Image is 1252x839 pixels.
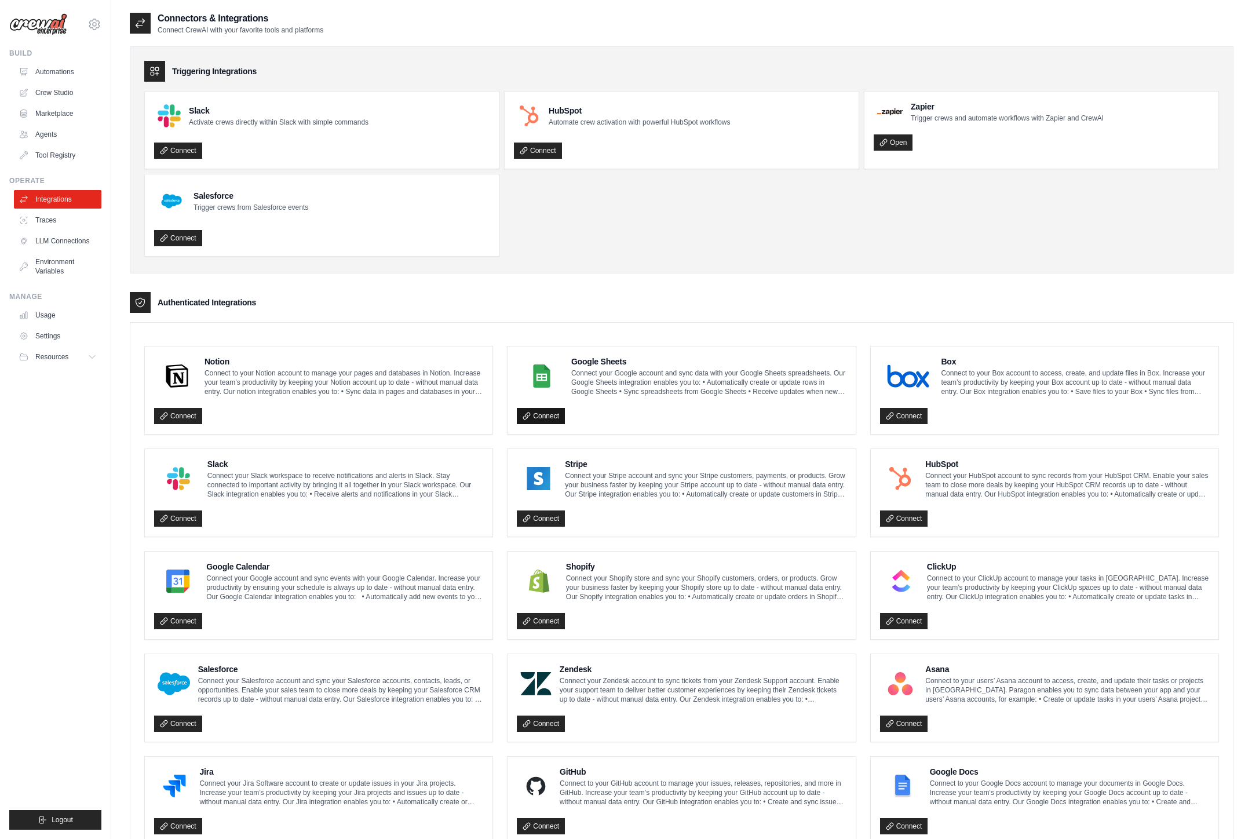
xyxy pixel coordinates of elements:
[571,369,846,396] p: Connect your Google account and sync data with your Google Sheets spreadsheets. Our Google Sheets...
[154,143,202,159] a: Connect
[158,364,196,388] img: Notion Logo
[925,676,1209,704] p: Connect to your users’ Asana account to access, create, and update their tasks or projects in [GE...
[9,810,101,830] button: Logout
[880,716,928,732] a: Connect
[158,25,323,35] p: Connect CrewAI with your favorite tools and platforms
[549,105,730,116] h4: HubSpot
[14,125,101,144] a: Agents
[560,766,846,778] h4: GitHub
[911,101,1104,112] h4: Zapier
[158,672,190,695] img: Salesforce Logo
[941,369,1209,396] p: Connect to your Box account to access, create, and update files in Box. Increase your team’s prod...
[14,211,101,229] a: Traces
[930,766,1209,778] h4: Google Docs
[9,176,101,185] div: Operate
[874,134,912,151] a: Open
[549,118,730,127] p: Automate crew activation with powerful HubSpot workflows
[884,364,933,388] img: Box Logo
[189,118,368,127] p: Activate crews directly within Slack with simple commands
[206,574,483,601] p: Connect your Google account and sync events with your Google Calendar. Increase your productivity...
[9,49,101,58] div: Build
[9,292,101,301] div: Manage
[198,676,484,704] p: Connect your Salesforce account and sync your Salesforce accounts, contacts, leads, or opportunit...
[172,65,257,77] h3: Triggering Integrations
[9,13,67,35] img: Logo
[206,561,483,572] h4: Google Calendar
[927,561,1209,572] h4: ClickUp
[884,775,922,798] img: Google Docs Logo
[560,676,846,704] p: Connect your Zendesk account to sync tickets from your Zendesk Support account. Enable your suppo...
[566,561,846,572] h4: Shopify
[941,356,1209,367] h4: Box
[14,232,101,250] a: LLM Connections
[880,818,928,834] a: Connect
[880,613,928,629] a: Connect
[517,716,565,732] a: Connect
[154,613,202,629] a: Connect
[158,104,181,127] img: Slack Logo
[158,297,256,308] h3: Authenticated Integrations
[154,510,202,527] a: Connect
[571,356,846,367] h4: Google Sheets
[877,108,903,115] img: Zapier Logo
[154,408,202,424] a: Connect
[884,467,918,490] img: HubSpot Logo
[14,348,101,366] button: Resources
[158,570,198,593] img: Google Calendar Logo
[205,369,483,396] p: Connect to your Notion account to manage your pages and databases in Notion. Increase your team’s...
[520,467,557,490] img: Stripe Logo
[52,815,73,825] span: Logout
[517,510,565,527] a: Connect
[14,253,101,280] a: Environment Variables
[925,471,1209,499] p: Connect your HubSpot account to sync records from your HubSpot CRM. Enable your sales team to clo...
[1194,783,1252,839] iframe: Chat Widget
[14,104,101,123] a: Marketplace
[199,766,483,778] h4: Jira
[158,12,323,25] h2: Connectors & Integrations
[517,408,565,424] a: Connect
[565,458,846,470] h4: Stripe
[520,570,557,593] img: Shopify Logo
[158,187,185,215] img: Salesforce Logo
[14,306,101,324] a: Usage
[520,672,551,695] img: Zendesk Logo
[207,458,484,470] h4: Slack
[520,364,563,388] img: Google Sheets Logo
[14,146,101,165] a: Tool Registry
[14,63,101,81] a: Automations
[198,663,484,675] h4: Salesforce
[927,574,1209,601] p: Connect to your ClickUp account to manage your tasks in [GEOGRAPHIC_DATA]. Increase your team’s p...
[880,408,928,424] a: Connect
[880,510,928,527] a: Connect
[884,672,918,695] img: Asana Logo
[189,105,368,116] h4: Slack
[514,143,562,159] a: Connect
[925,458,1209,470] h4: HubSpot
[884,570,919,593] img: ClickUp Logo
[14,327,101,345] a: Settings
[911,114,1104,123] p: Trigger crews and automate workflows with Zapier and CrewAI
[194,203,308,212] p: Trigger crews from Salesforce events
[565,471,846,499] p: Connect your Stripe account and sync your Stripe customers, payments, or products. Grow your busi...
[14,190,101,209] a: Integrations
[158,775,191,798] img: Jira Logo
[517,818,565,834] a: Connect
[194,190,308,202] h4: Salesforce
[517,613,565,629] a: Connect
[205,356,483,367] h4: Notion
[14,83,101,102] a: Crew Studio
[158,467,199,490] img: Slack Logo
[517,104,541,127] img: HubSpot Logo
[925,663,1209,675] h4: Asana
[154,818,202,834] a: Connect
[930,779,1209,807] p: Connect to your Google Docs account to manage your documents in Google Docs. Increase your team’s...
[560,663,846,675] h4: Zendesk
[154,716,202,732] a: Connect
[154,230,202,246] a: Connect
[35,352,68,362] span: Resources
[560,779,846,807] p: Connect to your GitHub account to manage your issues, releases, repositories, and more in GitHub....
[520,775,552,798] img: GitHub Logo
[207,471,484,499] p: Connect your Slack workspace to receive notifications and alerts in Slack. Stay connected to impo...
[199,779,483,807] p: Connect your Jira Software account to create or update issues in your Jira projects. Increase you...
